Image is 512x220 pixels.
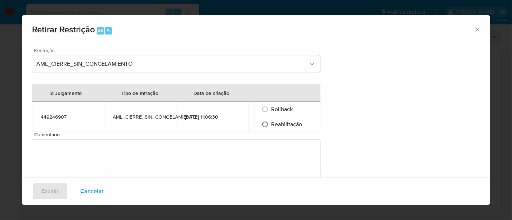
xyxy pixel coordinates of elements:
[98,27,103,34] span: Alt
[113,84,167,101] div: Tipo de Infração
[113,114,167,120] div: AML_CIERRE_SIN_CONGELAMIENTO
[41,84,90,101] div: Id Julgamento
[185,114,239,120] div: [DATE] 11:06:30
[32,55,320,73] button: Restriction
[185,84,238,101] div: Data de criação
[34,48,322,53] span: Restrição
[36,60,309,68] span: AML_CIERRE_SIN_CONGELAMIENTO
[271,120,302,128] span: Reabilitação
[474,26,480,32] button: Fechar a janela
[32,23,95,36] span: Retirar Restrição
[71,183,113,200] button: Cancelar
[41,114,95,120] div: 449246907
[107,27,110,34] span: 5
[80,183,104,199] span: Cancelar
[34,132,322,137] span: Comentário
[271,105,293,113] span: Rollback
